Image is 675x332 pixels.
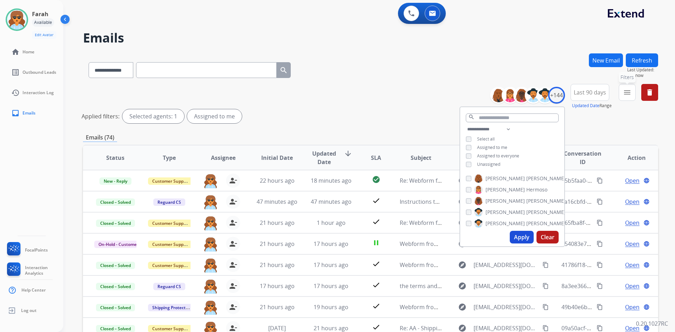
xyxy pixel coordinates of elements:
span: 21 hours ago [260,303,295,311]
div: Assigned to me [187,109,242,123]
mat-icon: person_remove [229,303,237,311]
mat-icon: content_copy [597,241,603,247]
span: Updated Date [310,149,338,166]
span: [PERSON_NAME] [486,209,525,216]
mat-icon: check [372,323,380,331]
button: Last 90 days [571,84,609,101]
span: 41786f18-09bf-434e-babf-694f3860e0c4 [561,261,665,269]
mat-icon: explore [458,303,467,311]
mat-icon: inbox [11,109,20,117]
span: [EMAIL_ADDRESS][DOMAIN_NAME] [474,282,539,290]
span: Open [625,282,639,290]
mat-icon: language [643,325,650,331]
mat-icon: explore [458,240,467,248]
span: 19 hours ago [314,303,348,311]
span: Shipping Protection [148,304,196,311]
span: Open [625,303,639,311]
img: agent-avatar [204,174,218,188]
th: Action [604,145,658,170]
mat-icon: content_copy [542,262,549,268]
mat-icon: check [372,302,380,310]
span: Range [572,103,612,109]
span: Type [163,154,176,162]
img: agent-avatar [204,195,218,209]
button: Edit Avatar [32,31,56,39]
mat-icon: pause [372,239,380,247]
span: Select all [477,136,495,142]
mat-icon: person_remove [229,261,237,269]
mat-icon: content_copy [597,262,603,268]
mat-icon: content_copy [597,220,603,226]
span: SLA [371,154,381,162]
span: [PERSON_NAME] [486,175,525,182]
mat-icon: check_circle [372,175,380,184]
button: Apply [510,231,534,243]
mat-icon: list_alt [11,68,20,77]
span: 21 hours ago [260,219,295,227]
mat-icon: check [372,196,380,205]
span: 17 hours ago [314,240,348,248]
span: Interaction Log [22,90,54,96]
mat-icon: search [279,66,288,74]
button: New Email [589,53,623,67]
a: Interaction Analytics [6,262,63,279]
button: Updated Date [572,103,599,109]
span: 21 hours ago [260,261,295,269]
span: Assigned to everyone [477,153,519,159]
mat-icon: person_remove [229,176,237,185]
mat-icon: explore [458,282,467,290]
mat-icon: person_remove [229,240,237,248]
p: 0.20.1027RC [636,319,668,328]
mat-icon: explore [458,219,467,227]
span: Closed – Solved [96,304,135,311]
span: [EMAIL_ADDRESS][DOMAIN_NAME] [474,261,539,269]
mat-icon: content_copy [597,283,603,289]
button: Clear [536,231,559,243]
p: Applied filters: [82,112,120,121]
div: Selected agents: 1 [122,109,184,123]
mat-icon: content_copy [542,283,549,289]
span: [PERSON_NAME] [526,209,566,216]
mat-icon: check [372,260,380,268]
mat-icon: history [11,89,20,97]
span: Customer Support [148,241,194,248]
img: agent-avatar [204,237,218,252]
img: agent-avatar [204,258,218,273]
span: Customer Support [148,262,194,269]
span: Reguard CS [153,198,185,206]
mat-icon: content_copy [597,177,603,184]
mat-icon: delete [645,88,654,97]
span: Customer Support [148,220,194,227]
span: Outbound Leads [22,70,56,75]
span: Reguard CS [153,283,185,290]
span: 09a50acf-6c6d-4994-beef-41aa121697b9 [561,324,667,332]
mat-icon: check [372,281,380,289]
span: Open [625,261,639,269]
mat-icon: home [11,48,20,56]
span: Closed – Solved [96,262,135,269]
span: Closed – Solved [96,283,135,290]
mat-icon: language [643,220,650,226]
span: Last 90 days [574,91,606,94]
mat-icon: menu [623,88,631,97]
mat-icon: explore [458,261,467,269]
span: Webform from [EMAIL_ADDRESS][DOMAIN_NAME] on [DATE] [400,303,559,311]
mat-icon: language [643,177,650,184]
h3: Farah [32,10,49,18]
mat-icon: language [643,262,650,268]
span: 21 hours ago [314,324,348,332]
span: 17 hours ago [314,261,348,269]
span: Subject [411,154,431,162]
span: On-Hold - Customer [94,241,143,248]
mat-icon: arrow_downward [344,149,352,158]
span: Re: Webform from [EMAIL_ADDRESS][DOMAIN_NAME] on [DATE] [400,219,568,227]
span: 21 hours ago [260,240,295,248]
mat-icon: person_remove [229,197,237,206]
span: 8a3ee366-d038-4d56-96ae-8919c338c3d6 [561,282,670,290]
mat-icon: content_copy [542,325,549,331]
mat-icon: content_copy [597,198,603,205]
span: 22 hours ago [260,177,295,184]
span: [PERSON_NAME] [526,175,566,182]
span: Unassigned [477,161,500,167]
span: the terms and conditions of your contract. [400,282,513,290]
